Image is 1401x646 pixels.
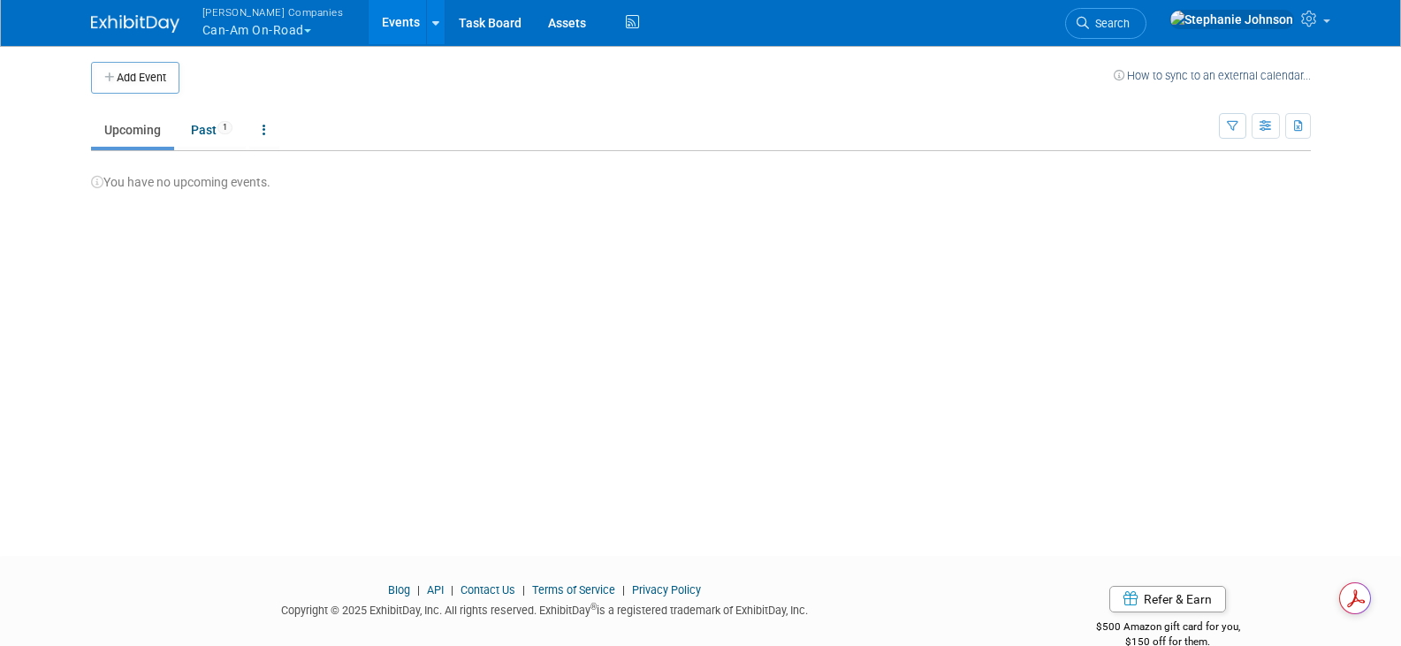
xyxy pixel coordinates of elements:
div: Copyright © 2025 ExhibitDay, Inc. All rights reserved. ExhibitDay is a registered trademark of Ex... [91,598,1000,619]
a: Refer & Earn [1109,586,1226,612]
a: Contact Us [461,583,515,597]
a: Blog [388,583,410,597]
span: | [446,583,458,597]
span: | [518,583,529,597]
a: Terms of Service [532,583,615,597]
a: Past1 [178,113,246,147]
a: Search [1065,8,1146,39]
span: | [413,583,424,597]
sup: ® [590,602,597,612]
span: Search [1089,17,1130,30]
a: API [427,583,444,597]
a: Upcoming [91,113,174,147]
span: [PERSON_NAME] Companies [202,3,344,21]
a: How to sync to an external calendar... [1114,69,1311,82]
img: Stephanie Johnson [1169,10,1294,29]
span: You have no upcoming events. [91,175,270,189]
span: | [618,583,629,597]
button: Add Event [91,62,179,94]
span: 1 [217,121,232,134]
a: Privacy Policy [632,583,701,597]
img: ExhibitDay [91,15,179,33]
